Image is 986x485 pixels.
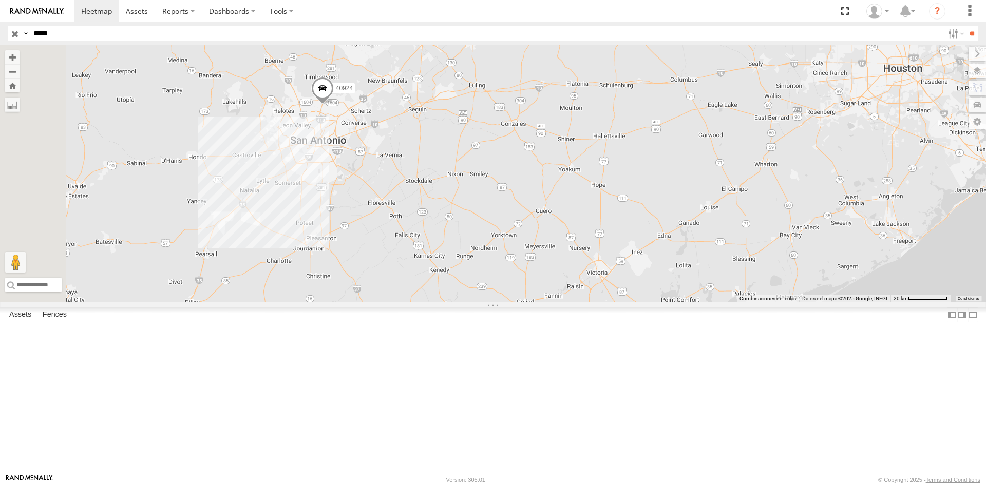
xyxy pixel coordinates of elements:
[926,477,980,483] a: Terms and Conditions
[878,477,980,483] div: © Copyright 2025 -
[894,296,908,301] span: 20 km
[37,308,72,322] label: Fences
[957,307,968,322] label: Dock Summary Table to the Right
[10,8,64,15] img: rand-logo.svg
[5,50,20,64] button: Zoom in
[944,26,966,41] label: Search Filter Options
[863,4,893,19] div: Andrea Morales
[947,307,957,322] label: Dock Summary Table to the Left
[5,98,20,112] label: Measure
[336,85,353,92] span: 40924
[739,295,796,302] button: Combinaciones de teclas
[802,296,887,301] span: Datos del mapa ©2025 Google, INEGI
[958,297,979,301] a: Condiciones
[22,26,30,41] label: Search Query
[5,252,26,273] button: Arrastra el hombrecito naranja al mapa para abrir Street View
[969,114,986,129] label: Map Settings
[929,3,945,20] i: ?
[5,64,20,79] button: Zoom out
[5,79,20,92] button: Zoom Home
[4,308,36,322] label: Assets
[890,295,951,302] button: Escala del mapa: 20 km por 74 píxeles
[446,477,485,483] div: Version: 305.01
[6,475,53,485] a: Visit our Website
[968,307,978,322] label: Hide Summary Table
